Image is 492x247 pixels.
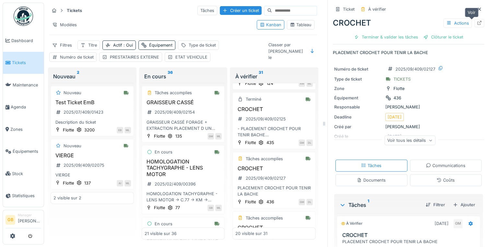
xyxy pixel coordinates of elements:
[334,124,483,130] div: [PERSON_NAME]
[3,140,44,163] a: Équipements
[13,82,41,88] span: Maintenance
[306,80,313,87] div: ML
[245,116,286,122] div: 2025/09/409/02125
[343,6,355,12] div: Ticket
[3,96,44,118] a: Agenda
[334,104,483,110] div: [PERSON_NAME]
[361,163,381,169] div: Tâches
[49,20,80,29] div: Modèles
[245,140,256,146] div: Flotte
[245,215,283,221] div: Tâches accomplies
[84,127,95,133] div: 3200
[155,221,172,227] div: En cours
[12,193,41,199] span: Statistiques
[245,199,256,205] div: Flotte
[155,149,172,155] div: En cours
[124,127,131,133] div: ML
[333,17,484,29] div: CROCHET
[145,191,222,203] div: HOMOLOGATION TACHYGRAPHE - LENS MOTOR -> C.77 -> KM -> HEURES -> MECANO?
[443,18,472,28] div: Actions
[215,205,222,211] div: ML
[421,33,466,41] div: Clôturer le ticket
[6,215,15,225] li: GB
[299,80,305,87] div: AM
[64,109,103,115] div: 2025/07/409/01423
[63,127,74,133] div: Flotte
[145,99,222,106] h3: GRAISSEUR CASSÉ
[245,175,285,181] div: 2025/09/409/02127
[3,29,44,52] a: Dashboard
[145,159,222,177] h3: HOMOLOGATION TACHYGRAPHE - LENS MOTOR
[60,54,94,60] div: Numéro de ticket
[465,8,478,17] div: Voir
[18,213,41,227] li: [PERSON_NAME]
[144,73,222,80] div: En cours
[84,180,91,186] div: 137
[14,6,33,26] img: Badge_color-CXgf-gQk.svg
[395,66,435,72] div: 2025/09/409/02127
[207,205,214,211] div: GB
[235,73,313,80] div: À vérifier
[384,136,435,145] div: Voir tous les détails
[357,177,386,183] div: Documents
[423,200,448,209] div: Filtrer
[334,66,383,72] div: Numéro de ticket
[189,42,216,48] div: Type de ticket
[368,201,369,209] sup: 1
[265,40,306,62] div: Classer par [PERSON_NAME] le
[155,181,196,187] div: 2025/02/409/00396
[122,43,133,48] span: : Oui
[290,22,311,28] div: Tableau
[334,114,383,120] div: Deadline
[53,172,131,178] div: VIERGE
[393,95,401,101] div: 436
[453,219,463,228] div: GM
[266,199,274,205] div: 436
[334,85,383,92] div: Zone
[215,133,222,140] div: ML
[53,152,131,159] h3: VIERGE
[155,109,195,115] div: 2025/09/409/02154
[124,180,131,186] div: ML
[334,104,383,110] div: Responsable
[53,119,131,125] div: Description du ticket
[77,73,79,80] sup: 2
[145,119,222,131] div: GRAISSEUR CASSÉ FORAGE + EXTRACTION PLACEMENT D UN NOUVEAU
[11,104,41,110] span: Agenda
[197,6,217,15] div: Tâches
[11,38,41,44] span: Dashboard
[3,185,44,207] a: Statistiques
[64,90,81,96] div: Nouveau
[368,6,386,12] div: À vérifier
[113,42,133,48] div: Actif
[145,230,177,237] div: 21 visible sur 36
[334,76,383,82] div: Type de ticket
[64,143,81,149] div: Nouveau
[154,205,165,211] div: Flotte
[351,33,421,41] div: Terminer & valider les tâches
[175,133,182,139] div: 135
[3,118,44,140] a: Zones
[450,200,478,209] div: Ajouter
[3,52,44,74] a: Tickets
[117,127,123,133] div: EB
[260,22,281,28] div: Kanban
[245,156,283,162] div: Tâches accomplies
[235,106,313,112] h3: CROCHET
[175,205,180,211] div: 77
[3,74,44,96] a: Maintenance
[63,180,74,186] div: Flotte
[53,195,81,201] div: 2 visible sur 2
[3,163,44,185] a: Stock
[245,96,261,102] div: Terminé
[235,126,313,138] div: - PLACEMENT CROCHET POUR TENIR BACHE - CALIBRAGE POIDS
[426,163,465,169] div: Communications
[10,126,41,132] span: Zones
[235,185,313,197] div: PLACEMENT CROCHET POUR TENIR LA BACHE
[12,60,41,66] span: Tickets
[437,177,455,183] div: Coûts
[175,54,207,60] div: ETAT VEHICULE
[64,7,85,14] strong: Tickets
[13,148,41,154] span: Équipements
[266,140,274,146] div: 435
